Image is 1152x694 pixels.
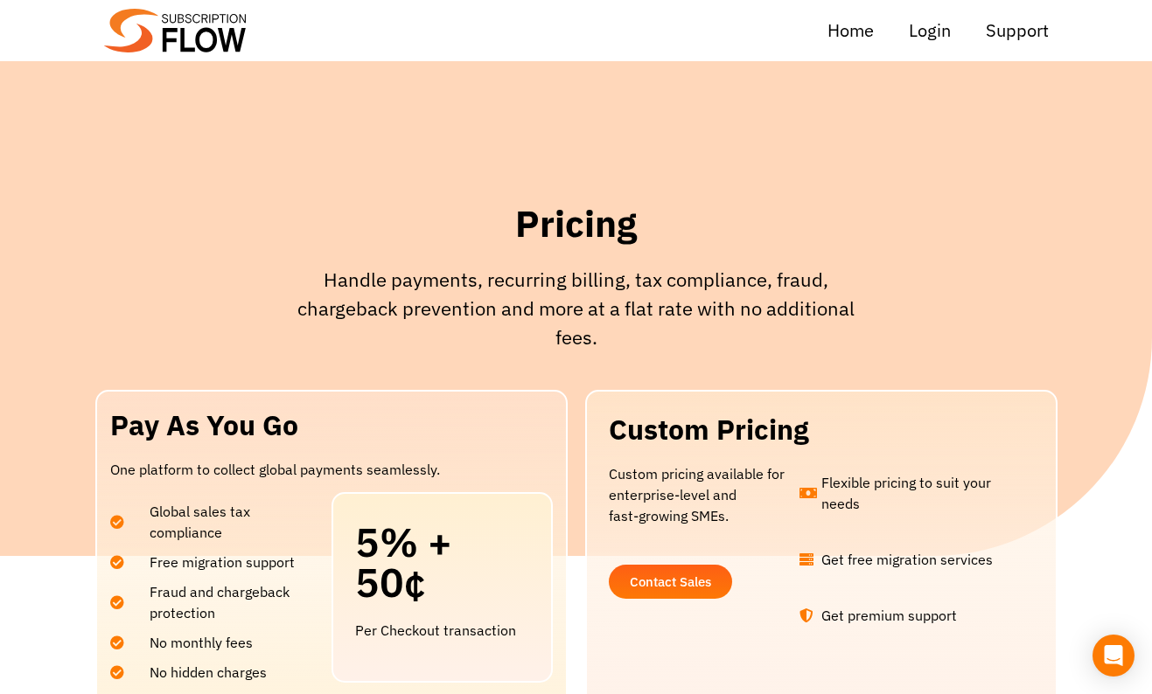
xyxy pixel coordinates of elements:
h2: Custom Pricing [609,413,1034,446]
a: Home [827,17,874,44]
p: One platform to collect global payments seamlessly. [110,459,553,480]
span: Global sales tax compliance [128,501,323,543]
p: Handle payments, recurring billing, tax compliance, fraud, chargeback prevention and more at a fl... [279,265,874,351]
img: new-logo [104,9,246,52]
div: Open Intercom Messenger [1093,635,1135,677]
span: No hidden charges [128,662,267,683]
p: Custom pricing available for enterprise-level and fast-growing SMEs. [609,463,792,526]
span: Flexible pricing to suit your needs [817,472,1024,514]
a: Contact Sales [609,565,732,599]
a: Support [986,17,1049,44]
h1: Pricing [279,201,874,247]
span: Contact Sales [630,575,711,588]
span: Free migration support [128,552,295,573]
p: Per Checkout transaction [355,620,529,641]
span: Fraud and chargeback protection [128,581,323,623]
span: Get free migration services [817,549,993,570]
h3: 5% + 50¢ [355,522,529,602]
h2: Pay As You Go [110,409,553,441]
a: Login [909,17,951,44]
span: No monthly fees [128,632,253,653]
span: Get premium support [817,605,957,626]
